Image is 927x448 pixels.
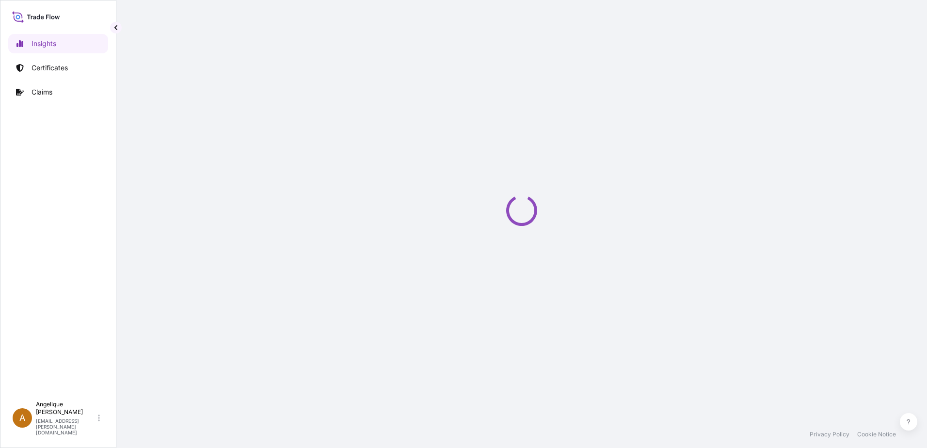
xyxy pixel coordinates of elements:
[810,431,849,438] a: Privacy Policy
[32,63,68,73] p: Certificates
[32,87,52,97] p: Claims
[8,82,108,102] a: Claims
[8,34,108,53] a: Insights
[8,58,108,78] a: Certificates
[36,418,96,435] p: [EMAIL_ADDRESS][PERSON_NAME][DOMAIN_NAME]
[32,39,56,48] p: Insights
[36,400,96,416] p: Angelique [PERSON_NAME]
[19,413,25,423] span: A
[857,431,896,438] a: Cookie Notice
